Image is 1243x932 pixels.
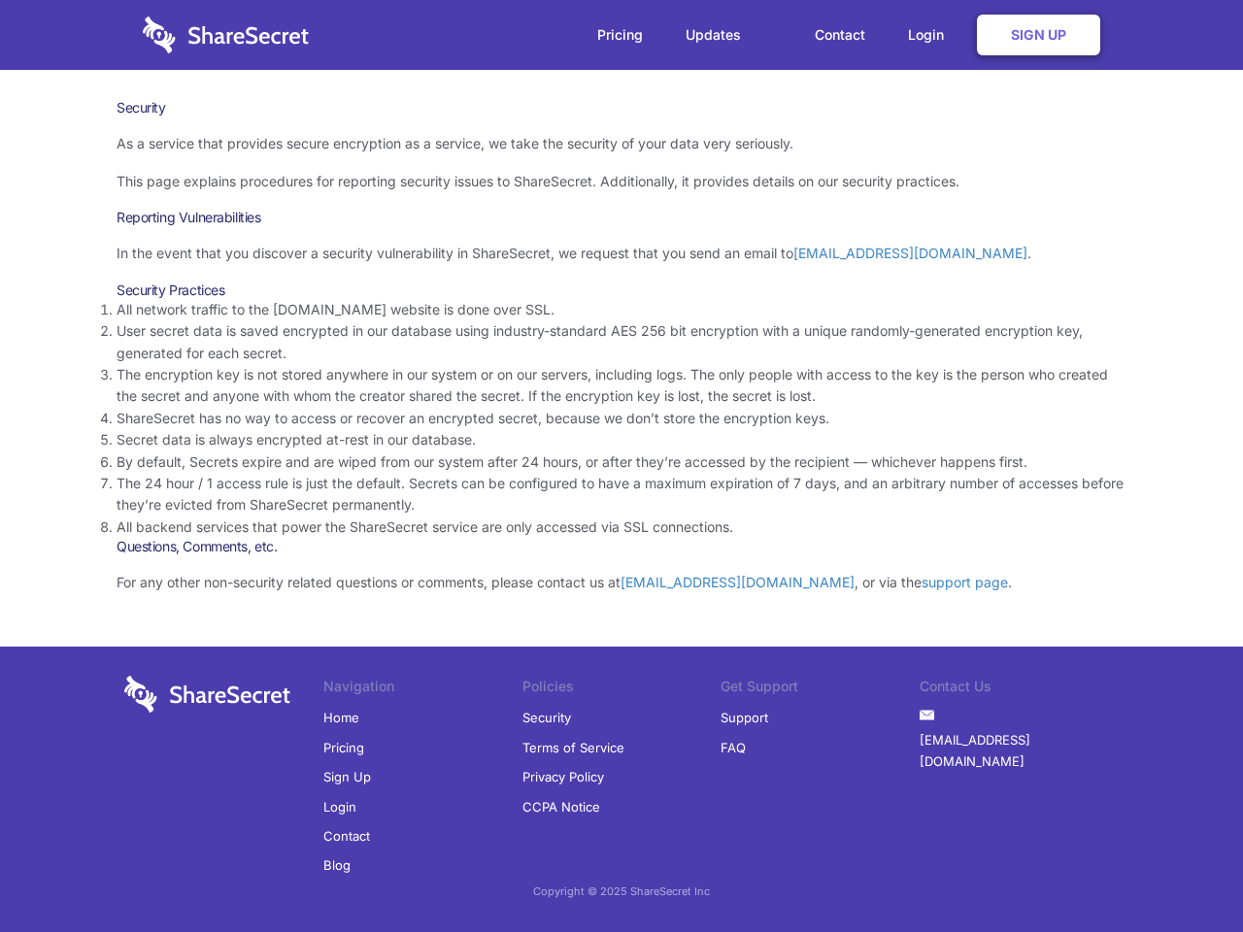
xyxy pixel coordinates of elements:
[889,5,973,65] a: Login
[143,17,309,53] img: logo-wordmark-white-trans-d4663122ce5f474addd5e946df7df03e33cb6a1c49d2221995e7729f52c070b2.svg
[117,133,1126,154] p: As a service that provides secure encryption as a service, we take the security of your data very...
[793,245,1027,261] a: [EMAIL_ADDRESS][DOMAIN_NAME]
[621,574,855,590] a: [EMAIL_ADDRESS][DOMAIN_NAME]
[117,243,1126,264] p: In the event that you discover a security vulnerability in ShareSecret, we request that you send ...
[578,5,662,65] a: Pricing
[117,171,1126,192] p: This page explains procedures for reporting security issues to ShareSecret. Additionally, it prov...
[117,516,1126,538] li: All backend services that power the ShareSecret service are only accessed via SSL connections.
[721,733,746,762] a: FAQ
[117,572,1126,593] p: For any other non-security related questions or comments, please contact us at , or via the .
[323,703,359,732] a: Home
[117,99,1126,116] h1: Security
[920,676,1119,703] li: Contact Us
[323,821,370,850] a: Contact
[323,792,356,821] a: Login
[117,408,1126,429] li: ShareSecret has no way to access or recover an encrypted secret, because we don’t store the encry...
[922,574,1008,590] a: support page
[920,725,1119,777] a: [EMAIL_ADDRESS][DOMAIN_NAME]
[117,429,1126,450] li: Secret data is always encrypted at-rest in our database.
[522,792,600,821] a: CCPA Notice
[117,473,1126,516] li: The 24 hour / 1 access rule is just the default. Secrets can be configured to have a maximum expi...
[323,850,351,880] a: Blog
[323,676,522,703] li: Navigation
[117,538,1126,555] h3: Questions, Comments, etc.
[323,762,371,791] a: Sign Up
[721,703,768,732] a: Support
[977,15,1100,55] a: Sign Up
[117,320,1126,364] li: User secret data is saved encrypted in our database using industry-standard AES 256 bit encryptio...
[117,451,1126,473] li: By default, Secrets expire and are wiped from our system after 24 hours, or after they’re accesse...
[124,676,290,713] img: logo-wordmark-white-trans-d4663122ce5f474addd5e946df7df03e33cb6a1c49d2221995e7729f52c070b2.svg
[117,282,1126,299] h3: Security Practices
[117,209,1126,226] h3: Reporting Vulnerabilities
[117,364,1126,408] li: The encryption key is not stored anywhere in our system or on our servers, including logs. The on...
[795,5,885,65] a: Contact
[323,733,364,762] a: Pricing
[117,299,1126,320] li: All network traffic to the [DOMAIN_NAME] website is done over SSL.
[522,762,604,791] a: Privacy Policy
[721,676,920,703] li: Get Support
[522,733,624,762] a: Terms of Service
[522,676,722,703] li: Policies
[522,703,571,732] a: Security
